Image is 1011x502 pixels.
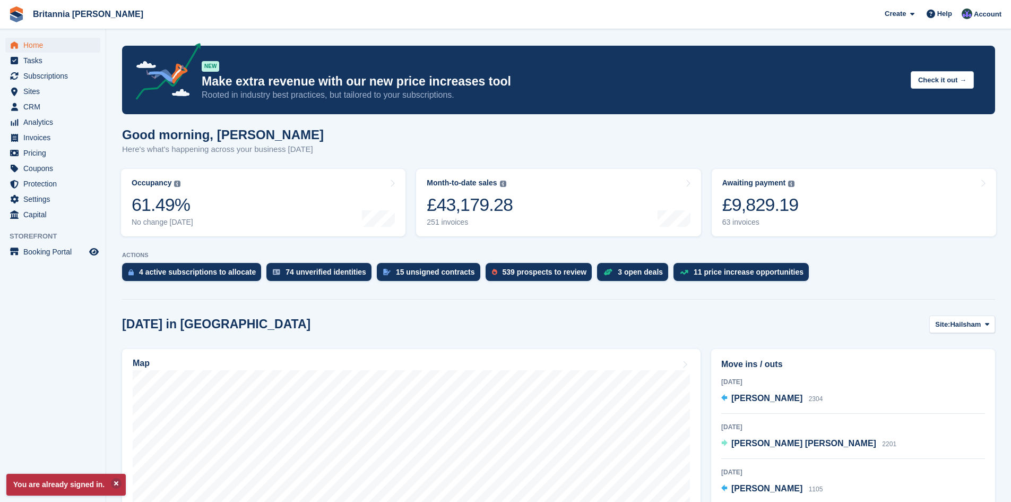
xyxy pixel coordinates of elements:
a: menu [5,130,100,145]
a: Preview store [88,245,100,258]
span: [PERSON_NAME] [731,484,802,493]
a: Occupancy 61.49% No change [DATE] [121,169,405,236]
img: stora-icon-8386f47178a22dfd0bd8f6a31ec36ba5ce8667c1dd55bd0f319d3a0aa187defe.svg [8,6,24,22]
img: price_increase_opportunities-93ffe204e8149a01c8c9dc8f82e8f89637d9d84a8eef4429ea346261dce0b2c0.svg [680,270,688,275]
div: 15 unsigned contracts [396,268,475,276]
a: menu [5,99,100,114]
span: CRM [23,99,87,114]
a: Month-to-date sales £43,179.28 251 invoices [416,169,701,236]
p: ACTIONS [122,252,995,259]
p: Here's what's happening across your business [DATE] [122,143,324,156]
span: Hailsham [950,319,981,330]
span: Coupons [23,161,87,176]
a: menu [5,84,100,99]
div: 539 prospects to review [503,268,587,276]
a: menu [5,53,100,68]
a: menu [5,192,100,207]
a: [PERSON_NAME] 1105 [721,482,823,496]
p: Make extra revenue with our new price increases tool [202,74,902,89]
span: Pricing [23,146,87,160]
a: menu [5,207,100,222]
span: Home [23,38,87,53]
a: 539 prospects to review [486,263,598,286]
img: active_subscription_to_allocate_icon-d502201f5373d7db506a760aba3b589e785aa758c864c3986d89f69b8ff3... [128,269,134,276]
span: Storefront [10,231,106,242]
a: [PERSON_NAME] [PERSON_NAME] 2201 [721,437,896,451]
div: Occupancy [132,178,171,188]
div: [DATE] [721,377,985,387]
a: Britannia [PERSON_NAME] [29,5,148,23]
h2: Move ins / outs [721,358,985,371]
button: Site: Hailsham [929,316,995,333]
span: Help [937,8,952,19]
a: [PERSON_NAME] 2304 [721,392,823,406]
div: 3 open deals [618,268,663,276]
p: You are already signed in. [6,474,126,496]
a: menu [5,176,100,191]
span: Tasks [23,53,87,68]
div: 74 unverified identities [286,268,366,276]
a: menu [5,146,100,160]
div: 251 invoices [427,218,513,227]
a: menu [5,38,100,53]
span: Sites [23,84,87,99]
span: 1105 [809,486,823,493]
div: Awaiting payment [722,178,786,188]
img: price-adjustments-announcement-icon-8257ccfd72463d97f412b2fc003d46551f7dbcb40ab6d574587a9cd5c0d94... [127,43,201,104]
a: 74 unverified identities [266,263,377,286]
a: menu [5,161,100,176]
h2: Map [133,359,150,368]
h2: [DATE] in [GEOGRAPHIC_DATA] [122,317,310,331]
span: 2201 [882,440,896,448]
a: menu [5,244,100,259]
span: Settings [23,192,87,207]
div: 63 invoices [722,218,799,227]
img: icon-info-grey-7440780725fd019a000dd9b08b2336e03edf1995a4989e88bcd33f0948082b44.svg [500,181,506,187]
span: Invoices [23,130,87,145]
a: 4 active subscriptions to allocate [122,263,266,286]
div: [DATE] [721,467,985,477]
span: Create [885,8,906,19]
span: Analytics [23,115,87,130]
img: Lee Cradock [962,8,972,19]
img: contract_signature_icon-13c848040528278c33f63329250d36e43548de30e8caae1d1a13099fd9432cc5.svg [383,269,391,275]
span: Account [974,9,1001,20]
img: verify_identity-adf6edd0f0f0b5bbfe63781bf79b02c33cf7c696d77639b501bdc392416b5a36.svg [273,269,280,275]
span: [PERSON_NAME] [PERSON_NAME] [731,439,876,448]
span: Subscriptions [23,69,87,83]
img: deal-1b604bf984904fb50ccaf53a9ad4b4a5d6e5aea283cecdc64d6e3604feb123c2.svg [603,268,612,276]
div: £9,829.19 [722,194,799,216]
span: Booking Portal [23,244,87,259]
div: No change [DATE] [132,218,193,227]
span: Site: [935,319,950,330]
a: 3 open deals [597,263,673,286]
span: Protection [23,176,87,191]
div: 4 active subscriptions to allocate [139,268,256,276]
button: Check it out → [911,71,974,89]
a: 11 price increase opportunities [673,263,814,286]
h1: Good morning, [PERSON_NAME] [122,127,324,142]
div: NEW [202,61,219,72]
a: 15 unsigned contracts [377,263,486,286]
p: Rooted in industry best practices, but tailored to your subscriptions. [202,89,902,101]
img: prospect-51fa495bee0391a8d652442698ab0144808aea92771e9ea1ae160a38d050c398.svg [492,269,497,275]
span: 2304 [809,395,823,403]
div: [DATE] [721,422,985,432]
span: [PERSON_NAME] [731,394,802,403]
div: 61.49% [132,194,193,216]
img: icon-info-grey-7440780725fd019a000dd9b08b2336e03edf1995a4989e88bcd33f0948082b44.svg [174,181,180,187]
span: Capital [23,207,87,222]
div: Month-to-date sales [427,178,497,188]
img: icon-info-grey-7440780725fd019a000dd9b08b2336e03edf1995a4989e88bcd33f0948082b44.svg [788,181,794,187]
a: menu [5,115,100,130]
a: menu [5,69,100,83]
div: £43,179.28 [427,194,513,216]
a: Awaiting payment £9,829.19 63 invoices [712,169,996,236]
div: 11 price increase opportunities [694,268,803,276]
